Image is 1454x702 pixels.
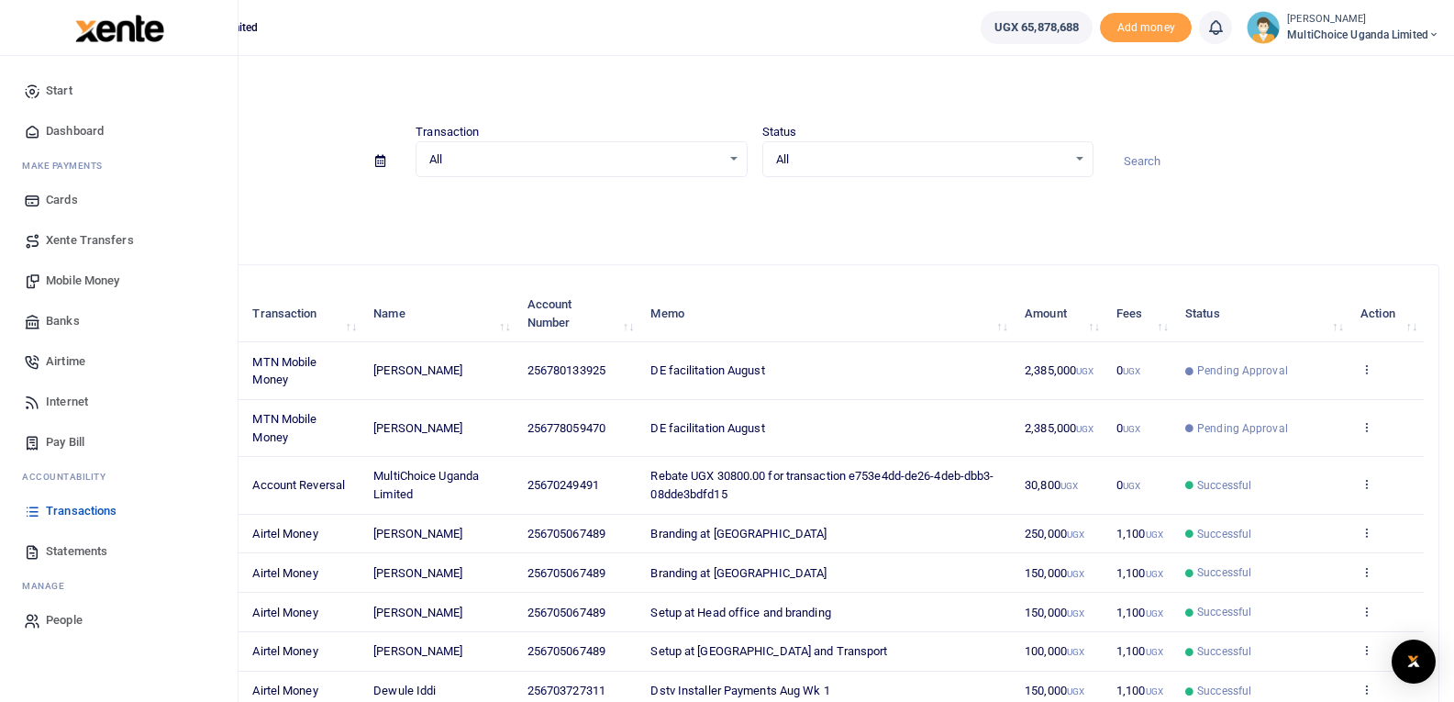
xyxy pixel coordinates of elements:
[1116,684,1163,697] span: 1,100
[1197,420,1288,437] span: Pending Approval
[517,285,641,342] th: Account Number: activate to sort column ascending
[70,79,1439,99] h4: Transactions
[1067,569,1084,579] small: UGX
[1076,366,1093,376] small: UGX
[650,644,887,658] span: Setup at [GEOGRAPHIC_DATA] and Transport
[242,285,363,342] th: Transaction: activate to sort column ascending
[1116,527,1163,540] span: 1,100
[31,579,65,593] span: anage
[252,684,317,697] span: Airtel Money
[46,272,119,290] span: Mobile Money
[1060,481,1078,491] small: UGX
[1100,13,1192,43] span: Add money
[1146,686,1163,696] small: UGX
[1025,644,1084,658] span: 100,000
[1197,362,1288,379] span: Pending Approval
[1247,11,1280,44] img: profile-user
[650,527,827,540] span: Branding at [GEOGRAPHIC_DATA]
[1067,647,1084,657] small: UGX
[252,412,316,444] span: MTN Mobile Money
[1197,477,1251,494] span: Successful
[46,82,72,100] span: Start
[1025,363,1093,377] span: 2,385,000
[1116,606,1163,619] span: 1,100
[1116,421,1140,435] span: 0
[1146,569,1163,579] small: UGX
[15,71,223,111] a: Start
[1067,686,1084,696] small: UGX
[1247,11,1439,44] a: profile-user [PERSON_NAME] MultiChoice Uganda Limited
[46,191,78,209] span: Cards
[1287,27,1439,43] span: MultiChoice Uganda Limited
[1025,684,1084,697] span: 150,000
[46,393,88,411] span: Internet
[46,502,117,520] span: Transactions
[373,566,462,580] span: [PERSON_NAME]
[1116,363,1140,377] span: 0
[527,644,605,658] span: 256705067489
[15,111,223,151] a: Dashboard
[252,644,317,658] span: Airtel Money
[15,462,223,491] li: Ac
[46,542,107,561] span: Statements
[1197,526,1251,542] span: Successful
[373,644,462,658] span: [PERSON_NAME]
[1067,608,1084,618] small: UGX
[1116,644,1163,658] span: 1,100
[650,363,764,377] span: DE facilitation August
[1123,481,1140,491] small: UGX
[363,285,517,342] th: Name: activate to sort column ascending
[373,363,462,377] span: [PERSON_NAME]
[981,11,1093,44] a: UGX 65,878,688
[1116,566,1163,580] span: 1,100
[46,312,80,330] span: Banks
[373,684,436,697] span: Dewule Iddi
[46,611,83,630] span: People
[75,15,164,42] img: logo-large
[15,301,223,341] a: Banks
[1146,647,1163,657] small: UGX
[527,527,605,540] span: 256705067489
[1025,566,1084,580] span: 150,000
[252,527,317,540] span: Airtel Money
[1123,366,1140,376] small: UGX
[252,355,316,387] span: MTN Mobile Money
[15,531,223,572] a: Statements
[46,352,85,371] span: Airtime
[1100,19,1192,33] a: Add money
[46,122,104,140] span: Dashboard
[1146,529,1163,540] small: UGX
[994,18,1079,37] span: UGX 65,878,688
[15,491,223,531] a: Transactions
[73,20,164,34] a: logo-small logo-large logo-large
[1175,285,1350,342] th: Status: activate to sort column ascending
[15,572,223,600] li: M
[527,606,605,619] span: 256705067489
[1350,285,1424,342] th: Action: activate to sort column ascending
[252,478,345,492] span: Account Reversal
[46,433,84,451] span: Pay Bill
[650,469,993,501] span: Rebate UGX 30800.00 for transaction e753e4dd-de26-4deb-dbb3-08dde3bdfd15
[373,606,462,619] span: [PERSON_NAME]
[640,285,1015,342] th: Memo: activate to sort column ascending
[1197,643,1251,660] span: Successful
[15,151,223,180] li: M
[373,469,479,501] span: MultiChoice Uganda Limited
[973,11,1100,44] li: Wallet ballance
[373,421,462,435] span: [PERSON_NAME]
[1197,683,1251,699] span: Successful
[1025,421,1093,435] span: 2,385,000
[1067,529,1084,540] small: UGX
[15,220,223,261] a: Xente Transfers
[1100,13,1192,43] li: Toup your wallet
[1025,527,1084,540] span: 250,000
[36,470,105,484] span: countability
[1197,604,1251,620] span: Successful
[1197,564,1251,581] span: Successful
[527,566,605,580] span: 256705067489
[46,231,134,250] span: Xente Transfers
[15,382,223,422] a: Internet
[1025,478,1078,492] span: 30,800
[1123,424,1140,434] small: UGX
[15,180,223,220] a: Cards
